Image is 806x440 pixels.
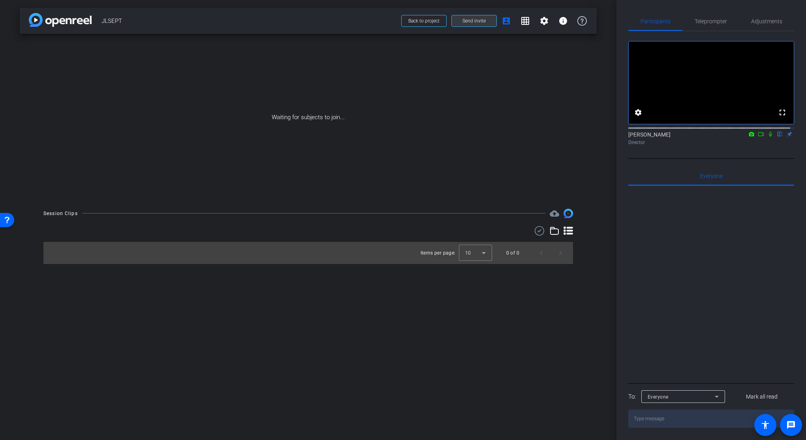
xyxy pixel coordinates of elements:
[628,131,794,146] div: [PERSON_NAME]
[462,18,486,24] span: Send invite
[778,108,787,117] mat-icon: fullscreen
[550,209,559,218] mat-icon: cloud_upload
[746,393,778,401] span: Mark all read
[401,15,447,27] button: Back to project
[502,16,511,26] mat-icon: account_box
[539,16,549,26] mat-icon: settings
[520,16,530,26] mat-icon: grid_on
[43,210,78,217] div: Session Clips
[648,394,669,400] span: Everyone
[506,249,519,257] div: 0 of 0
[633,108,643,117] mat-icon: settings
[20,34,597,201] div: Waiting for subjects to join...
[641,19,671,24] span: Participants
[421,249,456,257] div: Items per page:
[751,19,782,24] span: Adjustments
[761,420,770,430] mat-icon: accessibility
[700,173,723,179] span: Everyone
[775,130,785,137] mat-icon: flip
[451,15,497,27] button: Send invite
[564,209,573,218] img: Session clips
[408,18,440,24] span: Back to project
[29,13,92,27] img: app-logo
[551,243,570,262] button: Next page
[786,420,796,430] mat-icon: message
[628,139,794,146] div: Director
[532,243,551,262] button: Previous page
[695,19,727,24] span: Teleprompter
[550,209,559,218] span: Destinations for your clips
[730,389,795,404] button: Mark all read
[101,13,396,29] span: JLSEPT
[628,392,636,401] div: To:
[558,16,568,26] mat-icon: info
